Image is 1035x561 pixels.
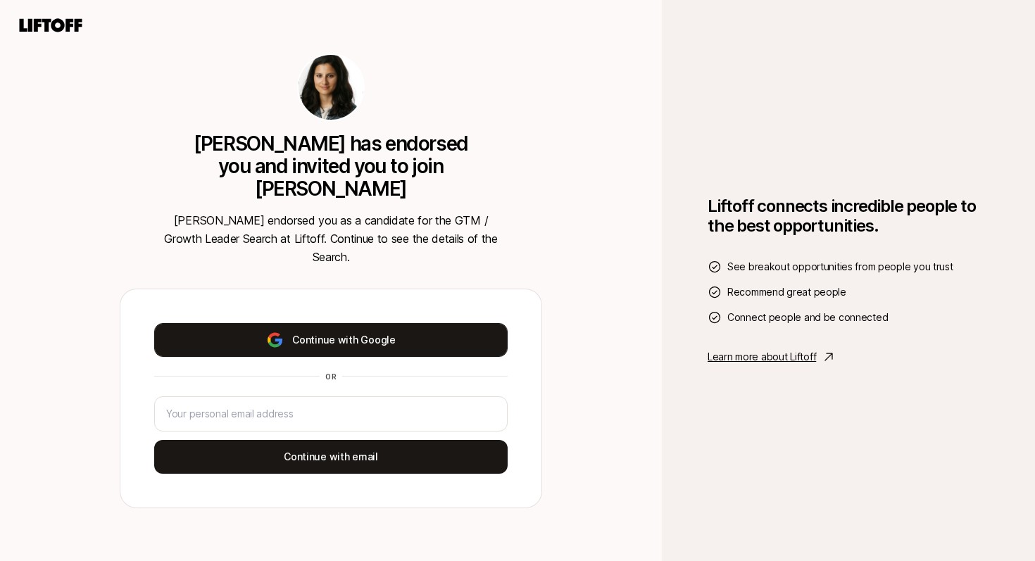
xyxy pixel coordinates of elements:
[727,284,846,301] span: Recommend great people
[708,196,989,236] h1: Liftoff connects incredible people to the best opportunities.
[155,211,507,266] p: [PERSON_NAME] endorsed you as a candidate for the GTM / Growth Leader Search at Liftoff. Continue...
[178,132,484,200] p: [PERSON_NAME] has endorsed you and invited you to join [PERSON_NAME]
[708,348,989,365] a: Learn more about Liftoff
[266,332,284,348] img: google-logo
[154,323,508,357] button: Continue with Google
[166,405,496,422] input: Your personal email address
[727,258,953,275] span: See breakout opportunities from people you trust
[299,55,363,120] img: 61b2fa3b_add6_4243_8c3c_347653612046.jpg
[727,309,888,326] span: Connect people and be connected
[320,371,342,382] div: or
[708,348,816,365] p: Learn more about Liftoff
[154,440,508,474] button: Continue with email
